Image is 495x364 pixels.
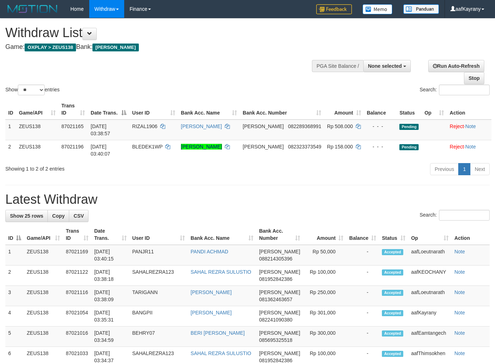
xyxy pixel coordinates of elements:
[346,306,379,327] td: -
[130,286,188,306] td: TARIGANN
[130,306,188,327] td: BANGPII
[454,350,465,356] a: Note
[5,120,16,140] td: 1
[259,350,300,356] span: [PERSON_NAME]
[5,85,60,95] label: Show entries
[88,99,129,120] th: Date Trans.: activate to sort column descending
[458,163,470,175] a: 1
[447,140,491,160] td: ·
[5,210,48,222] a: Show 25 rows
[259,317,292,323] span: Copy 082241090380 to clipboard
[327,123,353,129] span: Rp 508.000
[91,286,130,306] td: [DATE] 03:38:09
[92,44,138,51] span: [PERSON_NAME]
[5,286,24,306] td: 3
[346,327,379,347] td: -
[59,99,88,120] th: Trans ID: activate to sort column ascending
[5,266,24,286] td: 2
[132,123,157,129] span: RIZAL1906
[91,266,130,286] td: [DATE] 03:38:18
[382,330,403,337] span: Accepted
[454,269,465,275] a: Note
[439,85,490,95] input: Search:
[363,4,393,14] img: Button%20Memo.svg
[191,249,228,254] a: PANDI ACHMAD
[63,245,91,266] td: 87021169
[191,289,232,295] a: [PERSON_NAME]
[181,123,222,129] a: [PERSON_NAME]
[191,350,251,356] a: SAHAL REZRA SULUSTIO
[63,266,91,286] td: 87021122
[403,4,439,14] img: panduan.png
[303,224,346,245] th: Amount: activate to sort column ascending
[240,99,324,120] th: Bank Acc. Number: activate to sort column ascending
[91,327,130,347] td: [DATE] 03:34:59
[61,144,84,150] span: 87021196
[470,163,490,175] a: Next
[451,224,490,245] th: Action
[346,286,379,306] td: -
[24,306,63,327] td: ZEUS138
[346,266,379,286] td: -
[382,351,403,357] span: Accepted
[69,210,89,222] a: CSV
[74,213,84,219] span: CSV
[5,140,16,160] td: 2
[61,123,84,129] span: 87021165
[10,213,43,219] span: Show 25 rows
[191,330,245,336] a: BERI [PERSON_NAME]
[181,144,222,150] a: [PERSON_NAME]
[259,330,300,336] span: [PERSON_NAME]
[63,306,91,327] td: 87021054
[399,144,419,150] span: Pending
[408,286,451,306] td: aafLoeutnarath
[5,306,24,327] td: 4
[5,224,24,245] th: ID: activate to sort column descending
[47,210,69,222] a: Copy
[91,144,110,157] span: [DATE] 03:40:07
[5,162,201,172] div: Showing 1 to 2 of 2 entries
[288,144,321,150] span: Copy 082323373549 to clipboard
[129,99,178,120] th: User ID: activate to sort column ascending
[430,163,459,175] a: Previous
[130,327,188,347] td: BEHRY07
[259,249,300,254] span: [PERSON_NAME]
[367,123,394,130] div: - - -
[5,192,490,207] h1: Latest Withdraw
[428,60,484,72] a: Run Auto-Refresh
[312,60,363,72] div: PGA Site Balance /
[259,297,292,302] span: Copy 081362463657 to clipboard
[191,269,251,275] a: SAHAL REZRA SULUSTIO
[450,144,464,150] a: Reject
[259,289,300,295] span: [PERSON_NAME]
[24,286,63,306] td: ZEUS138
[450,123,464,129] a: Reject
[63,286,91,306] td: 87021116
[18,85,45,95] select: Showentries
[243,144,284,150] span: [PERSON_NAME]
[243,123,284,129] span: [PERSON_NAME]
[346,245,379,266] td: -
[91,224,130,245] th: Date Trans.: activate to sort column ascending
[368,63,402,69] span: None selected
[363,60,411,72] button: None selected
[24,327,63,347] td: ZEUS138
[382,310,403,316] span: Accepted
[259,269,300,275] span: [PERSON_NAME]
[5,99,16,120] th: ID
[439,210,490,221] input: Search:
[63,224,91,245] th: Trans ID: activate to sort column ascending
[259,276,292,282] span: Copy 081952842386 to clipboard
[91,306,130,327] td: [DATE] 03:35:31
[188,224,256,245] th: Bank Acc. Name: activate to sort column ascending
[16,99,59,120] th: Game/API: activate to sort column ascending
[454,310,465,315] a: Note
[63,327,91,347] td: 87021016
[408,327,451,347] td: aafEamtangech
[130,245,188,266] td: PANJR11
[465,123,476,129] a: Note
[408,306,451,327] td: aafKayrany
[259,310,300,315] span: [PERSON_NAME]
[421,99,447,120] th: Op: activate to sort column ascending
[379,224,408,245] th: Status: activate to sort column ascending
